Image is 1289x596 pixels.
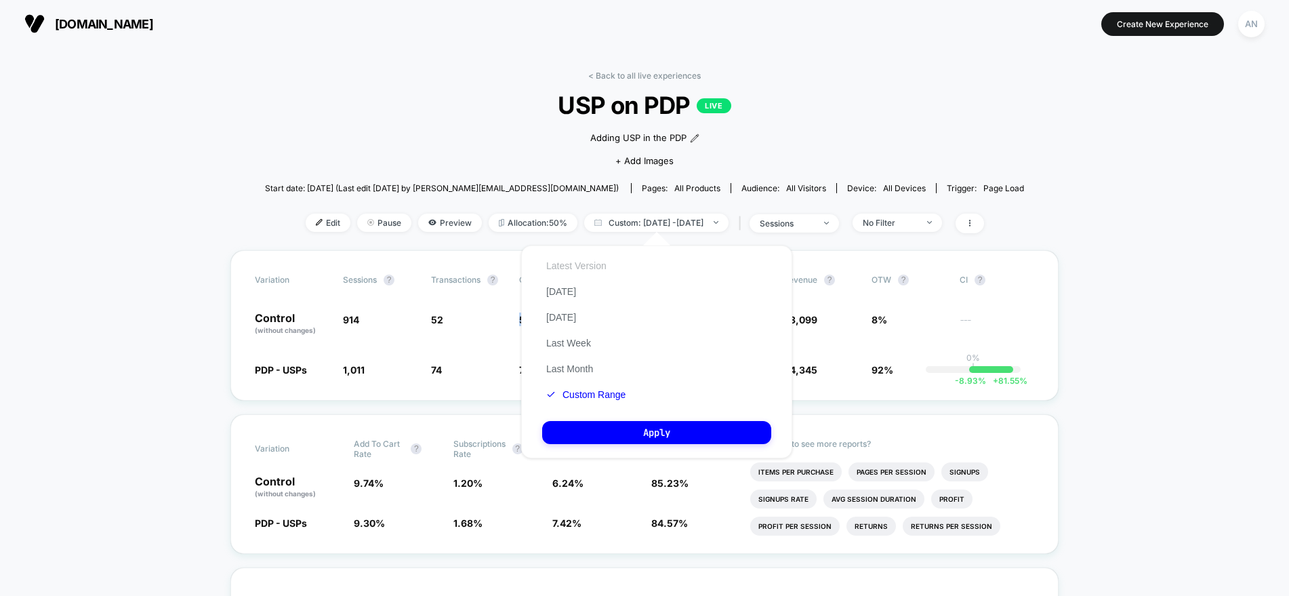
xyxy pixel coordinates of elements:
[750,517,840,536] li: Profit Per Session
[354,517,385,529] span: 9.30 %
[255,517,307,529] span: PDP - USPs
[367,219,374,226] img: end
[651,477,689,489] span: 85.23 %
[453,517,483,529] span: 1.68 %
[255,326,316,334] span: (without changes)
[898,275,909,285] button: ?
[489,214,577,232] span: Allocation: 50%
[927,221,932,224] img: end
[735,214,750,233] span: |
[411,443,422,454] button: ?
[431,314,443,325] span: 52
[255,313,329,336] p: Control
[863,218,917,228] div: No Filter
[848,462,935,481] li: Pages Per Session
[354,439,404,459] span: Add To Cart Rate
[431,275,480,285] span: Transactions
[931,490,973,509] li: Profit
[972,363,975,373] p: |
[255,364,307,376] span: PDP - USPs
[941,462,988,481] li: Signups
[594,219,602,226] img: calendar
[1101,12,1224,36] button: Create New Experience
[714,221,718,224] img: end
[642,183,720,193] div: Pages:
[453,439,506,459] span: Subscriptions Rate
[697,98,731,113] p: LIVE
[750,490,817,509] li: Signups Rate
[453,477,483,489] span: 1.20 %
[983,183,1024,193] span: Page Load
[343,275,377,285] span: Sessions
[674,183,720,193] span: all products
[542,421,771,444] button: Apply
[903,517,1000,536] li: Returns Per Session
[1238,11,1265,37] div: AN
[960,316,1034,336] span: ---
[552,517,581,529] span: 7.42 %
[651,517,688,529] span: 84.57 %
[542,337,595,349] button: Last Week
[542,285,580,298] button: [DATE]
[303,91,986,119] span: USP on PDP
[357,214,411,232] span: Pause
[255,476,340,499] p: Control
[384,275,394,285] button: ?
[542,389,630,401] button: Custom Range
[24,14,45,34] img: Visually logo
[955,376,986,386] span: -8.93 %
[590,132,687,145] span: Adding USP in the PDP
[499,219,504,226] img: rebalance
[846,517,896,536] li: Returns
[786,183,826,193] span: All Visitors
[993,376,998,386] span: +
[947,183,1024,193] div: Trigger:
[255,490,316,498] span: (without changes)
[1234,10,1269,38] button: AN
[354,477,384,489] span: 9.74 %
[824,222,829,224] img: end
[760,218,814,229] div: sessions
[741,183,826,193] div: Audience:
[487,275,498,285] button: ?
[615,155,674,166] span: + Add Images
[431,364,442,376] span: 74
[306,214,350,232] span: Edit
[883,183,926,193] span: all devices
[418,214,482,232] span: Preview
[343,364,365,376] span: 1,011
[986,376,1027,386] span: 81.55 %
[255,275,329,285] span: Variation
[265,183,619,193] span: Start date: [DATE] (Last edit [DATE] by [PERSON_NAME][EMAIL_ADDRESS][DOMAIN_NAME])
[542,363,597,375] button: Last Month
[588,71,701,81] a: < Back to all live experiences
[966,353,980,363] p: 0%
[542,311,580,323] button: [DATE]
[872,275,946,285] span: OTW
[343,314,359,325] span: 914
[836,183,936,193] span: Device:
[823,490,924,509] li: Avg Session Duration
[255,439,329,459] span: Variation
[20,13,157,35] button: [DOMAIN_NAME]
[975,275,985,285] button: ?
[316,219,323,226] img: edit
[584,214,729,232] span: Custom: [DATE] - [DATE]
[872,314,887,325] span: 8%
[960,275,1034,285] span: CI
[542,260,611,272] button: Latest Version
[55,17,153,31] span: [DOMAIN_NAME]
[824,275,835,285] button: ?
[552,477,584,489] span: 6.24 %
[750,439,1034,449] p: Would like to see more reports?
[872,364,893,376] span: 92%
